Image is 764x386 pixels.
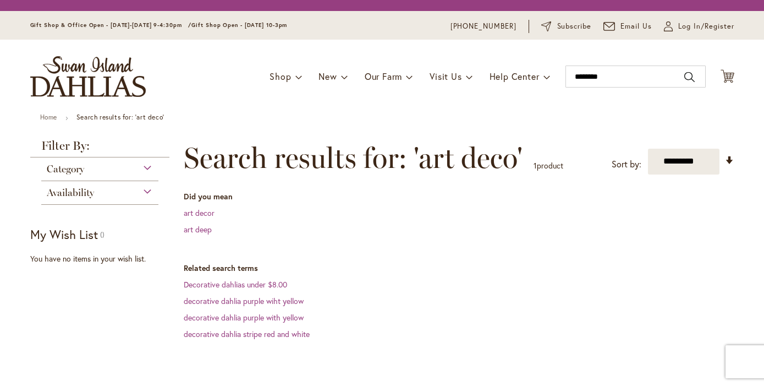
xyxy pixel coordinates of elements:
[47,163,84,175] span: Category
[620,21,652,32] span: Email Us
[184,296,304,306] a: decorative dahlia purple wiht yellow
[184,208,215,218] a: art decor
[365,70,402,82] span: Our Farm
[541,21,591,32] a: Subscribe
[534,160,537,171] span: 1
[184,279,287,290] a: Decorative dahlias under $8.00
[664,21,734,32] a: Log In/Register
[318,70,337,82] span: New
[184,329,310,339] a: decorative dahlia stripe red and white
[603,21,652,32] a: Email Us
[30,21,192,29] span: Gift Shop & Office Open - [DATE]-[DATE] 9-4:30pm /
[30,56,146,97] a: store logo
[184,191,734,202] dt: Did you mean
[184,224,212,235] a: art deep
[76,113,164,121] strong: Search results for: 'art deco'
[184,312,304,323] a: decorative dahlia purple with yellow
[612,154,641,175] label: Sort by:
[40,113,57,121] a: Home
[30,253,177,264] div: You have no items in your wish list.
[557,21,592,32] span: Subscribe
[490,70,540,82] span: Help Center
[678,21,734,32] span: Log In/Register
[270,70,291,82] span: Shop
[450,21,517,32] a: [PHONE_NUMBER]
[191,21,287,29] span: Gift Shop Open - [DATE] 10-3pm
[184,263,734,274] dt: Related search terms
[184,142,523,175] span: Search results for: 'art deco'
[30,226,98,242] strong: My Wish List
[684,68,694,86] button: Search
[534,157,563,175] p: product
[430,70,461,82] span: Visit Us
[47,187,94,199] span: Availability
[30,140,170,157] strong: Filter By:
